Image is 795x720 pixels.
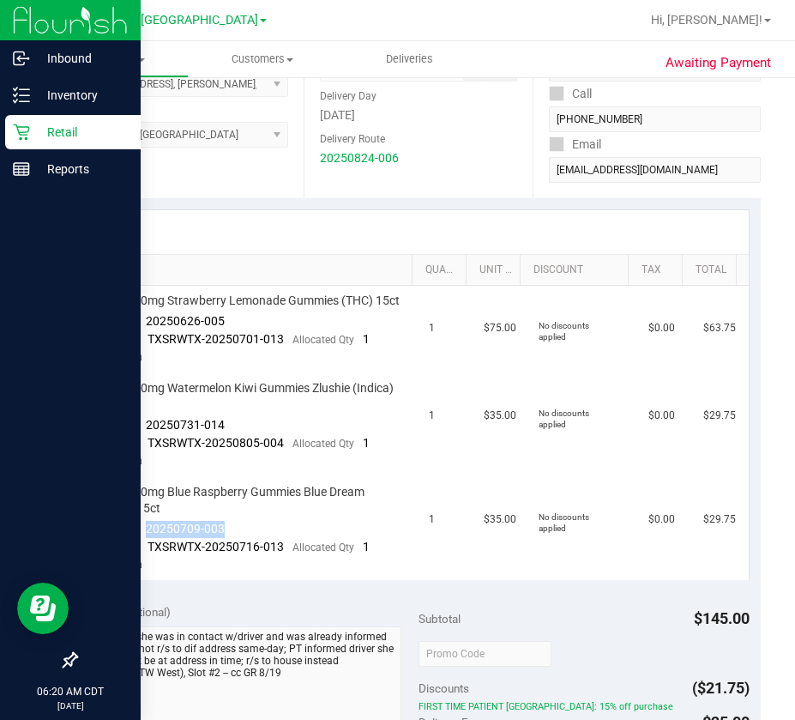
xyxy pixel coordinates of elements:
[419,641,551,667] input: Promo Code
[292,334,354,346] span: Allocated Qty
[419,612,461,626] span: Subtotal
[539,512,589,533] span: No discounts applied
[484,511,516,528] span: $35.00
[30,159,133,179] p: Reports
[99,293,400,309] span: TX HT 20mg Strawberry Lemonade Gummies (THC) 15ct
[539,321,589,342] span: No discounts applied
[703,511,736,528] span: $29.75
[335,41,483,77] a: Deliveries
[641,263,675,277] a: Tax
[703,320,736,336] span: $63.75
[429,511,435,528] span: 1
[30,48,133,69] p: Inbound
[363,436,370,450] span: 1
[363,540,370,554] span: 1
[648,320,675,336] span: $0.00
[146,418,225,432] span: 20250731-014
[101,263,406,277] a: SKU
[320,151,399,165] a: 20250824-006
[703,408,736,424] span: $29.75
[479,263,513,277] a: Unit Price
[17,583,69,634] iframe: Resource center
[320,106,516,124] div: [DATE]
[146,314,225,328] span: 20250626-005
[484,408,516,424] span: $35.00
[533,263,621,277] a: Discount
[13,124,30,141] inline-svg: Retail
[549,106,761,132] input: Format: (999) 999-9999
[363,332,370,346] span: 1
[419,701,750,713] span: FIRST TIME PATIENT [GEOGRAPHIC_DATA]: 15% off purchase
[13,160,30,178] inline-svg: Reports
[148,540,284,554] span: TXSRWTX-20250716-013
[363,51,456,67] span: Deliveries
[429,408,435,424] span: 1
[8,699,133,712] p: [DATE]
[320,88,376,104] label: Delivery Day
[692,679,750,697] span: ($21.75)
[13,87,30,104] inline-svg: Inventory
[292,542,354,554] span: Allocated Qty
[83,13,258,27] span: TX Austin [GEOGRAPHIC_DATA]
[148,332,284,346] span: TXSRWTX-20250701-013
[419,673,469,704] span: Discounts
[694,609,750,627] span: $145.00
[429,320,435,336] span: 1
[189,41,336,77] a: Customers
[8,684,133,699] p: 06:20 AM CDT
[696,263,729,277] a: Total
[13,50,30,67] inline-svg: Inbound
[146,522,225,535] span: 20250709-003
[148,436,284,450] span: TXSRWTX-20250805-004
[549,82,592,106] label: Call
[190,51,335,67] span: Customers
[484,320,516,336] span: $75.00
[666,53,771,73] span: Awaiting Payment
[425,263,459,277] a: Quantity
[549,132,601,157] label: Email
[99,484,408,517] span: TX HT 30mg Blue Raspberry Gummies Blue Dream (Sativa) 5ct
[320,131,385,147] label: Delivery Route
[292,438,354,450] span: Allocated Qty
[30,85,133,106] p: Inventory
[651,13,762,27] span: Hi, [PERSON_NAME]!
[539,408,589,429] span: No discounts applied
[99,380,408,413] span: TX HT 30mg Watermelon Kiwi Gummies Zlushie (Indica) 5ct
[648,511,675,528] span: $0.00
[30,122,133,142] p: Retail
[648,408,675,424] span: $0.00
